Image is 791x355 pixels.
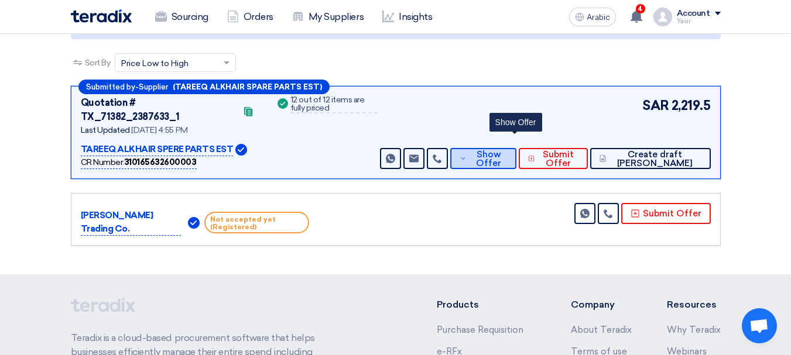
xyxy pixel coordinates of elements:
[131,125,187,135] font: [DATE] 4:55 PM
[672,98,711,113] font: 2,219.5
[373,4,441,30] a: Insights
[677,8,710,18] font: Account
[218,4,283,30] a: Orders
[571,325,632,335] a: About Teradix
[617,149,693,168] font: Create draft [PERSON_NAME]
[71,9,132,23] img: Teradix logo
[621,203,711,224] button: Submit Offer
[519,148,587,169] button: Submit Offer
[188,217,200,229] img: Verified Account
[543,149,574,168] font: Submit Offer
[450,148,517,169] button: Show Offer
[210,215,276,230] font: Not accepted yet (Registered)
[290,95,364,113] font: 12 out of 12 items are fully priced
[283,4,373,30] a: My Suppliers
[437,299,479,310] font: Products
[86,82,135,91] font: Submitted by
[437,325,523,335] a: Purchase Requisition
[653,8,672,26] img: profile_test.png
[667,299,717,310] font: Resources
[172,11,208,22] font: Sourcing
[667,325,721,335] a: Why Teradix
[81,210,153,234] font: [PERSON_NAME] Trading Co.
[476,149,501,168] font: Show Offer
[742,308,777,343] div: Open chat
[121,58,189,68] font: Price Low to High
[244,11,273,22] font: Orders
[135,83,139,92] font: -
[81,157,124,167] font: CR Number:
[85,58,111,68] font: Sort By
[677,18,691,25] font: Yasir
[590,148,711,169] button: Create draft [PERSON_NAME]
[235,144,247,156] img: Verified Account
[124,157,197,167] font: 310165632600003
[81,125,130,135] font: Last Updated
[81,97,180,122] font: Quotation # TX_71382_2387633_1
[139,82,168,91] font: Supplier
[587,12,610,22] font: Arabic
[643,208,701,219] font: Submit Offer
[569,8,616,26] button: Arabic
[309,11,364,22] font: My Suppliers
[638,5,643,13] font: 4
[642,98,669,113] font: SAR
[489,113,542,132] div: Show Offer
[81,144,234,154] font: TAREEQ ALKHAIR SPERE PARTS EST
[146,4,218,30] a: Sourcing
[571,299,615,310] font: Company
[399,11,432,22] font: Insights
[173,82,322,91] font: (TAREEQ ALKHAIR SPARE PARTS EST)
